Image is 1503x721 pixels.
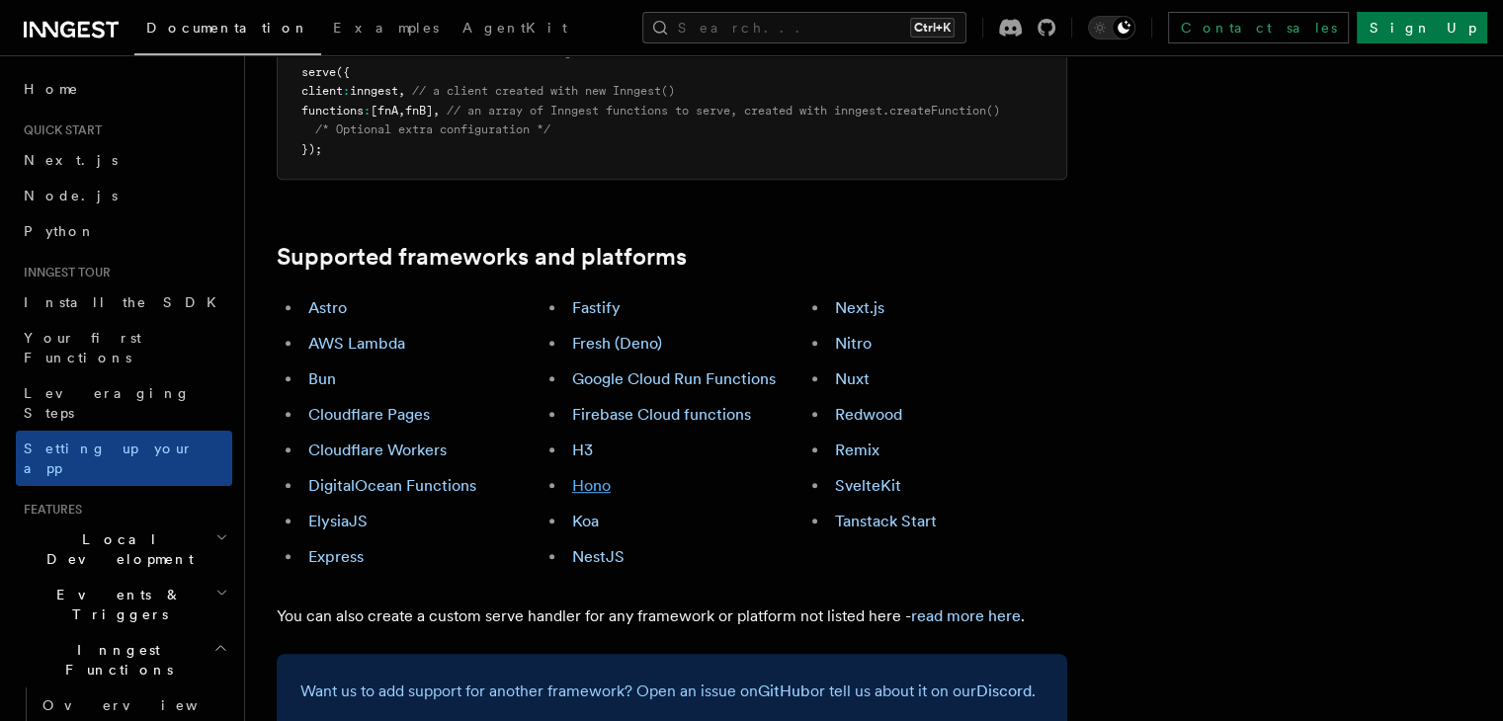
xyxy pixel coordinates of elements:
[321,6,451,53] a: Examples
[910,18,955,38] kbd: Ctrl+K
[308,334,405,353] a: AWS Lambda
[371,104,398,118] span: [fnA
[333,20,439,36] span: Examples
[24,330,141,365] span: Your first Functions
[300,678,1044,705] p: Want us to add support for another framework? Open an issue on or tell us about it on our .
[16,284,232,320] a: Install the SDK
[1168,12,1349,43] a: Contact sales
[24,188,118,203] span: Node.js
[343,84,350,98] span: :
[398,104,405,118] span: ,
[24,441,194,476] span: Setting up your app
[16,71,232,107] a: Home
[16,142,232,178] a: Next.js
[572,405,751,424] a: Firebase Cloud functions
[350,84,398,98] span: inngest
[572,441,593,459] a: H3
[308,405,430,424] a: Cloudflare Pages
[16,632,232,687] button: Inngest Functions
[308,512,368,530] a: ElysiaJS
[16,320,232,375] a: Your first Functions
[364,104,371,118] span: :
[412,84,675,98] span: // a client created with new Inngest()
[835,405,902,424] a: Redwood
[835,298,884,317] a: Next.js
[447,104,1000,118] span: // an array of Inngest functions to serve, created with inngest.createFunction()
[835,441,879,459] a: Remix
[146,20,309,36] span: Documentation
[835,476,901,495] a: SvelteKit
[24,294,228,310] span: Install the SDK
[572,547,625,566] a: NestJS
[16,122,102,138] span: Quick start
[308,441,447,459] a: Cloudflare Workers
[24,385,191,421] span: Leveraging Steps
[16,375,232,431] a: Leveraging Steps
[16,521,232,577] button: Local Development
[572,298,621,317] a: Fastify
[835,369,870,388] a: Nuxt
[24,79,79,99] span: Home
[308,547,364,566] a: Express
[16,265,111,280] span: Inngest tour
[301,104,364,118] span: functions
[572,476,611,495] a: Hono
[1357,12,1487,43] a: Sign Up
[16,529,215,569] span: Local Development
[16,640,213,680] span: Inngest Functions
[398,84,405,98] span: ,
[16,178,232,213] a: Node.js
[277,243,687,271] a: Supported frameworks and platforms
[16,502,82,518] span: Features
[277,602,1067,630] p: You can also create a custom serve handler for any framework or platform not listed here - .
[16,577,232,632] button: Events & Triggers
[976,681,1032,700] a: Discord
[301,84,343,98] span: client
[758,681,810,700] a: GitHub
[835,334,872,353] a: Nitro
[24,152,118,168] span: Next.js
[24,223,96,239] span: Python
[134,6,321,55] a: Documentation
[16,213,232,249] a: Python
[451,6,579,53] a: AgentKit
[572,512,599,530] a: Koa
[336,65,350,79] span: ({
[315,122,550,136] span: /* Optional extra configuration */
[462,20,567,36] span: AgentKit
[433,104,440,118] span: ,
[16,431,232,486] a: Setting up your app
[42,697,246,713] span: Overview
[308,298,347,317] a: Astro
[1088,16,1135,40] button: Toggle dark mode
[301,65,336,79] span: serve
[301,142,322,156] span: });
[835,512,937,530] a: Tanstack Start
[308,476,476,495] a: DigitalOcean Functions
[911,606,1021,625] a: read more here
[405,104,433,118] span: fnB]
[572,334,662,353] a: Fresh (Deno)
[308,369,336,388] a: Bun
[642,12,966,43] button: Search...Ctrl+K
[16,585,215,624] span: Events & Triggers
[572,369,776,388] a: Google Cloud Run Functions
